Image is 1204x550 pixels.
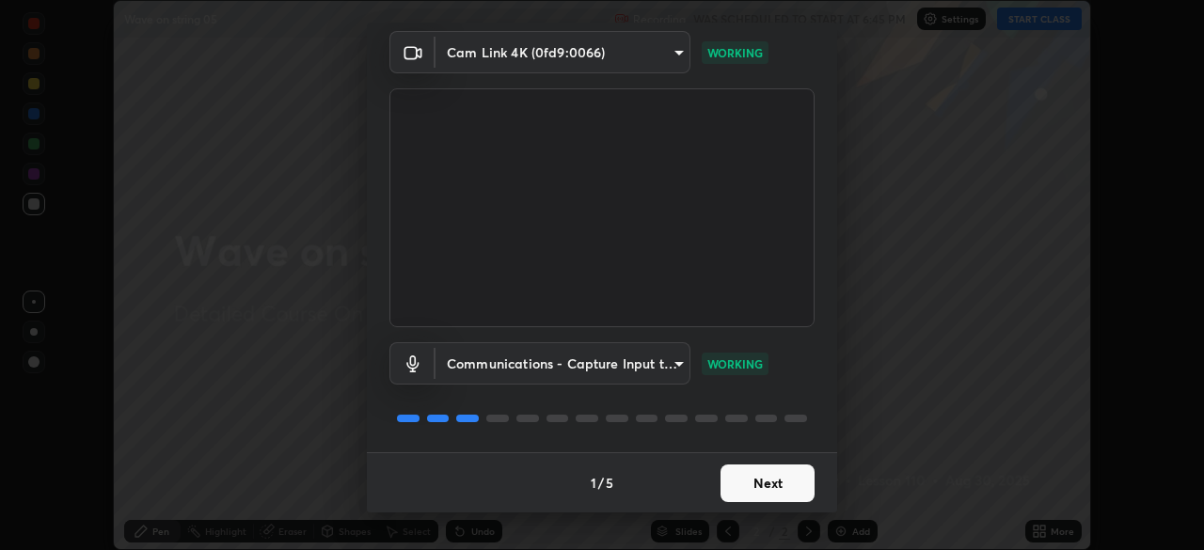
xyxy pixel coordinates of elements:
h4: 1 [591,473,596,493]
h4: / [598,473,604,493]
div: Cam Link 4K (0fd9:0066) [436,342,690,385]
p: WORKING [707,44,763,61]
p: WORKING [707,355,763,372]
button: Next [721,464,815,502]
h4: 5 [606,473,613,493]
div: Cam Link 4K (0fd9:0066) [436,31,690,73]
